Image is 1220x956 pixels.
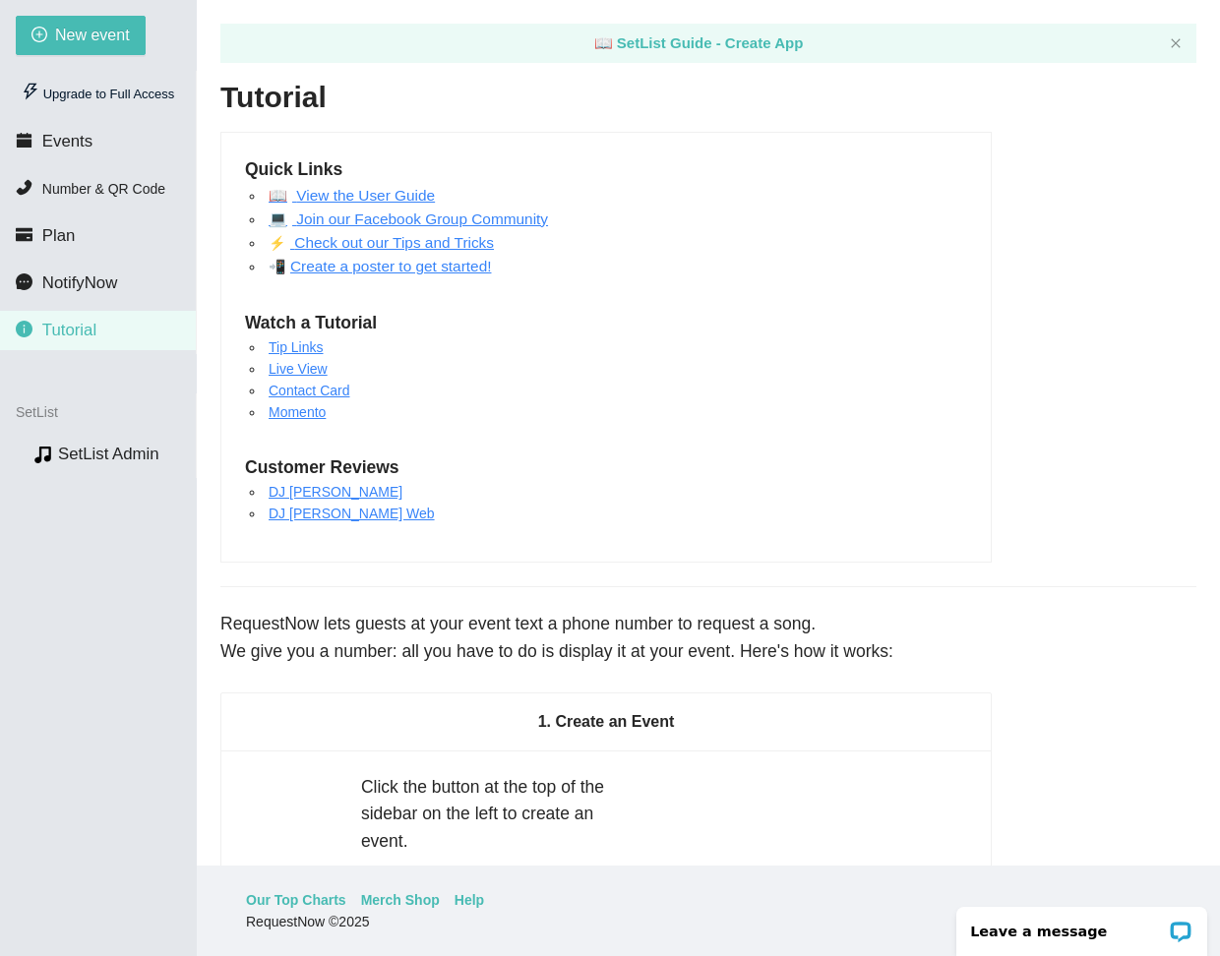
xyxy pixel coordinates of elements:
span: Number & QR Code [42,181,165,197]
span: phone [16,179,32,196]
div: Upgrade to Full Access [16,75,180,114]
a: DJ [PERSON_NAME] Web [269,506,435,521]
span: credit-card [16,226,32,243]
span: Events [42,132,92,150]
a: Contact Card [269,383,349,398]
span: open book [269,210,292,227]
iframe: LiveChat chat widget [944,894,1220,956]
a: SetList Admin [58,445,159,463]
a: Help [455,889,484,911]
span: NotifyNow [42,273,117,292]
a: Check out our Tips and Tricks [290,234,494,251]
span: Tutorial [42,321,96,339]
span: Click the button at the top of the sidebar on the left to create an event. [361,777,604,851]
a: Tip Links [269,339,324,355]
a: open book View the User Guide [269,187,435,204]
div: RequestNow lets guests at your event text a phone number to request a song. We give you a number:... [220,611,1196,665]
h2: Tutorial [220,78,1196,118]
span: info-circle [16,321,32,337]
div: RequestNow © 2025 [246,911,1166,932]
span: New event [55,23,130,47]
a: Momento [269,404,326,420]
a: DJ [PERSON_NAME] [269,484,402,500]
span: open book [269,235,290,251]
span: open book [269,187,292,204]
span: plus-circle [31,27,47,45]
span: Plan [42,226,76,245]
div: 1. Create an Event [245,693,967,749]
span: Quick Links [245,156,342,184]
a: Create a poster to get started! [290,258,491,274]
a: Our Top Charts [246,889,346,911]
span: Customer Reviews [245,454,399,482]
a: Merch Shop [361,889,440,911]
a: laptop SetList Guide - Create App [594,34,804,51]
span: thunderbolt [22,83,39,100]
span: Watch a Tutorial [245,310,377,337]
span: close [1170,37,1182,49]
span: message [16,273,32,290]
span: calendar [16,132,32,149]
button: plus-circleNew event [16,16,146,55]
button: close [1170,37,1182,50]
a: Live View [269,361,328,377]
span: laptop [594,34,613,51]
span: mobile device [269,259,290,274]
a: open book Join our Facebook Group Community [269,210,548,227]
